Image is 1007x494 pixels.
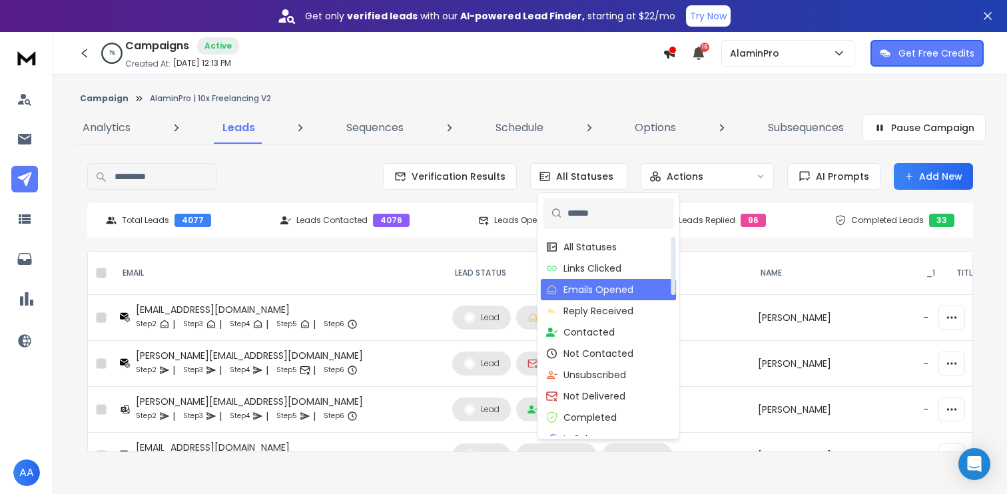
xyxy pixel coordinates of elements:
th: EMAIL [112,252,444,295]
div: Lead [464,312,500,324]
p: Step 2 [136,364,157,377]
td: - [915,295,946,341]
p: | [313,318,316,331]
a: Options [627,112,684,144]
p: Step 4 [230,364,250,377]
p: Step 3 [183,364,203,377]
a: Schedule [488,112,551,144]
button: Try Now [686,5,731,27]
div: Not Delivered [527,358,595,369]
p: All Statuses [563,240,617,254]
span: Verification Results [406,170,505,183]
p: Completed [563,411,617,424]
p: Reply Received [563,304,633,318]
p: | [219,318,222,331]
div: 4077 [174,214,211,227]
button: Campaign [80,93,129,104]
p: Step 3 [183,409,203,423]
strong: AI-powered Lead Finder, [460,9,585,23]
div: [EMAIL_ADDRESS][DOMAIN_NAME] [136,303,358,316]
a: Leads [214,112,263,144]
p: | [266,364,268,377]
p: AlaminPro [730,47,785,60]
p: Links Clicked [563,262,621,275]
td: [PERSON_NAME] [750,387,915,433]
p: Leads Opened [494,215,553,226]
p: In Subsequence [563,432,638,445]
p: Subsequences [768,120,844,136]
button: Get Free Credits [870,40,984,67]
p: | [313,364,316,377]
p: Step 6 [324,409,344,423]
p: Step 4 [230,409,250,423]
p: | [266,318,268,331]
th: NAME [750,252,915,295]
p: Created At: [125,59,170,69]
p: Get only with our starting at $22/mo [305,9,675,23]
p: Sequences [346,120,404,136]
img: logo [13,45,40,70]
p: Total Leads [122,215,169,226]
td: - [915,387,946,433]
p: Actions [667,170,703,183]
strong: verified leads [347,9,418,23]
p: Step 6 [324,364,344,377]
p: Not Contacted [563,347,633,360]
p: Options [635,120,676,136]
p: AlaminPro | 10x Freelancing V2 [150,93,271,104]
p: Contacted [563,326,615,339]
button: AI Prompts [787,163,880,190]
button: AA [13,459,40,486]
h1: Campaigns [125,38,189,54]
p: Not Delivered [563,389,625,403]
p: Unsubscribed [563,368,626,381]
div: [EMAIL_ADDRESS][DOMAIN_NAME] [136,441,358,454]
p: Get Free Credits [898,47,974,60]
p: Step 5 [276,364,297,377]
p: Step 6 [324,318,344,331]
div: Contacted [527,404,585,415]
div: Active [197,37,239,55]
p: [DATE] 12:13 PM [173,58,231,69]
div: [PERSON_NAME][EMAIL_ADDRESS][DOMAIN_NAME] [136,395,363,408]
div: 96 [741,214,766,227]
td: [PERSON_NAME] [750,295,915,341]
button: Add New [894,163,973,190]
p: Leads Contacted [296,215,368,226]
p: Schedule [496,120,543,136]
div: Opened [527,312,575,323]
button: Pause Campaign [862,115,986,141]
div: [PERSON_NAME][EMAIL_ADDRESS][DOMAIN_NAME] [136,349,363,362]
p: Step 5 [276,409,297,423]
td: - [915,341,946,387]
p: 1 % [109,49,115,57]
p: | [172,318,175,331]
div: Lead [464,358,500,370]
p: | [219,409,222,423]
div: 4076 [373,214,410,227]
p: All Statuses [556,170,613,183]
p: Step 3 [183,318,203,331]
p: | [172,364,175,377]
p: | [172,409,175,423]
p: Step 4 [230,318,250,331]
div: Opened [613,450,661,461]
p: Step 5 [276,318,297,331]
p: Emails Opened [563,283,633,296]
span: AI Prompts [811,170,869,183]
td: - [915,433,946,479]
div: Open Intercom Messenger [958,448,990,480]
div: 33 [929,214,954,227]
p: | [313,409,316,423]
p: Step 2 [136,409,157,423]
th: LEAD STATUS [444,252,750,295]
p: Analytics [83,120,131,136]
p: | [266,409,268,423]
a: Analytics [75,112,139,144]
p: | [219,364,222,377]
div: Contacted [527,450,585,461]
th: _1 [915,252,946,295]
p: Step 2 [136,318,157,331]
p: Leads Replied [679,215,735,226]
